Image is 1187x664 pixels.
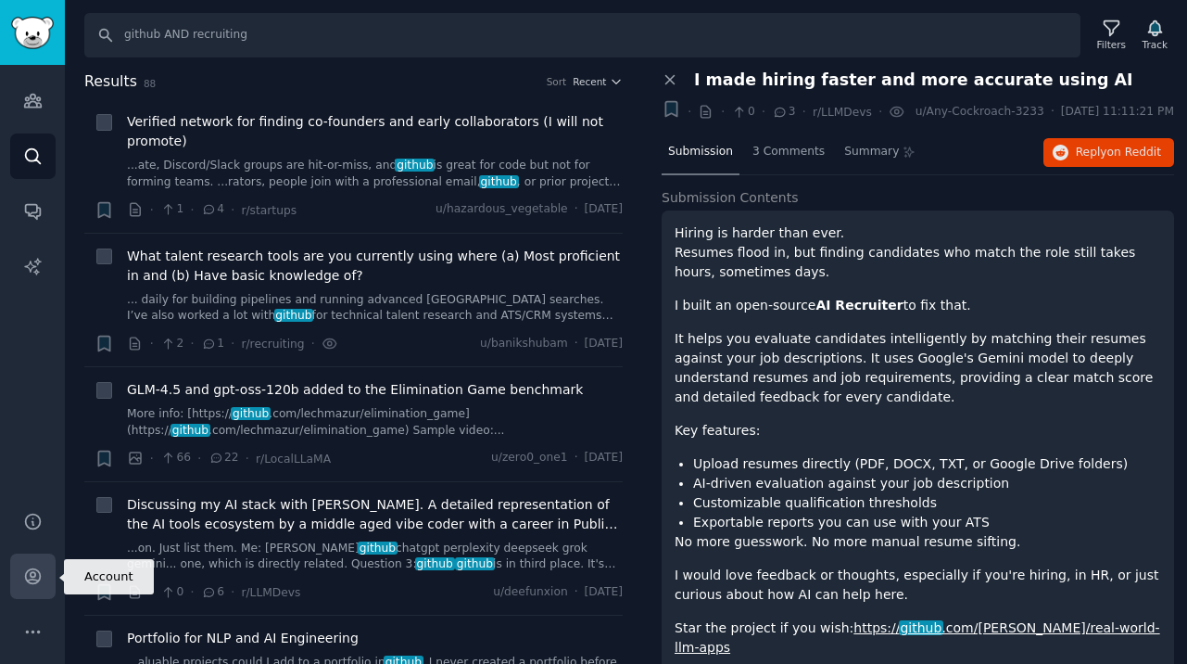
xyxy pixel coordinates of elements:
[693,454,1161,474] li: Upload resumes directly (PDF, DOCX, TXT, or Google Drive folders)
[813,106,872,119] span: r/LLMDevs
[127,158,623,190] a: ...ate, Discord/Slack groups are hit-or-miss, andgithubis great for code but not for forming team...
[127,541,623,573] a: ...on. Just list them. Me: [PERSON_NAME]githubchatgpt perplexity deepseek grok gemini... one, whi...
[694,70,1133,90] span: I made hiring faster and more accurate using AI
[802,102,805,121] span: ·
[11,17,54,49] img: GummySearch logo
[772,104,795,121] span: 3
[479,175,519,188] span: github
[675,620,1160,655] a: https://github.com/[PERSON_NAME]/real-world-llm-apps
[585,201,623,218] span: [DATE]
[731,104,754,121] span: 0
[675,296,1161,315] p: I built an open-source to fix that.
[1051,104,1054,121] span: ·
[150,449,154,468] span: ·
[585,336,623,352] span: [DATE]
[127,380,583,400] a: GLM-4.5 and gpt-oss-120b added to the Elimination Game benchmark
[311,334,315,353] span: ·
[675,532,1161,552] p: No more guesswork. No more manual resume sifting.
[150,200,154,220] span: ·
[1107,146,1161,159] span: on Reddit
[127,629,359,648] a: Portfolio for NLP and AI Engineering
[241,586,300,599] span: r/LLMDevs
[693,513,1161,532] li: Exportable reports you can use with your ATS
[662,188,799,208] span: Submission Contents
[1043,138,1174,168] button: Replyon Reddit
[231,334,234,353] span: ·
[160,450,191,466] span: 66
[241,338,304,351] span: r/recruiting
[675,223,1161,282] p: Hiring is harder than ever. Resumes flood in, but finding candidates who match the role still tak...
[256,453,331,466] span: r/LocalLLaMA
[693,493,1161,513] li: Customizable qualification thresholds
[675,619,1161,658] p: Star the project if you wish:
[480,336,568,352] span: u/banikshubam
[127,406,623,439] a: More info: [https://github.com/lechmazur/elimination_game](https://github.com/lechmazur/eliminati...
[231,407,271,420] span: github
[150,334,154,353] span: ·
[1143,38,1168,51] div: Track
[493,584,568,601] span: u/deefunxion
[190,334,194,353] span: ·
[675,566,1161,605] p: I would love feedback or thoughts, especially if you're hiring, in HR, or just curious about how ...
[144,78,156,89] span: 88
[84,13,1080,57] input: Search Keyword
[575,201,578,218] span: ·
[150,582,154,602] span: ·
[231,200,234,220] span: ·
[844,144,899,160] span: Summary
[84,70,137,94] span: Results
[575,450,578,466] span: ·
[160,336,183,352] span: 2
[201,201,224,218] span: 4
[170,424,210,437] span: github
[127,112,623,151] a: Verified network for finding co-founders and early collaborators (I will not promote)
[1136,16,1174,55] button: Track
[358,542,398,555] span: github
[688,102,691,121] span: ·
[585,450,623,466] span: [DATE]
[573,75,606,88] span: Recent
[693,474,1161,493] li: AI-driven evaluation against your job description
[575,584,578,601] span: ·
[573,75,623,88] button: Recent
[231,582,234,602] span: ·
[197,449,201,468] span: ·
[752,144,825,160] span: 3 Comments
[585,584,623,601] span: [DATE]
[491,450,568,466] span: u/zero0_one1
[436,201,568,218] span: u/hazardous_vegetable
[190,200,194,220] span: ·
[201,584,224,601] span: 6
[899,620,943,635] span: github
[127,292,623,325] a: ... daily for building pipelines and running advanced [GEOGRAPHIC_DATA] searches. I’ve also worke...
[675,329,1161,407] p: It helps you evaluate candidates intelligently by matching their resumes against your job descrip...
[241,204,297,217] span: r/startups
[415,557,455,570] span: github
[878,102,882,121] span: ·
[1061,104,1174,121] span: [DATE] 11:11:21 PM
[127,247,623,286] a: What talent research tools are you currently using where (a) Most proficient in and (b) Have basi...
[575,336,578,352] span: ·
[274,309,314,322] span: github
[668,144,733,160] span: Submission
[160,584,183,601] span: 0
[547,75,567,88] div: Sort
[815,298,903,313] strong: AI Recruiter
[190,582,194,602] span: ·
[721,102,725,121] span: ·
[208,450,239,466] span: 22
[201,336,224,352] span: 1
[246,449,249,468] span: ·
[762,102,765,121] span: ·
[127,495,623,534] a: Discussing my AI stack with [PERSON_NAME]. A detailed representation of the AI tools ecosystem by...
[455,557,495,570] span: github
[395,159,435,172] span: github
[675,421,1161,441] p: Key features:
[160,201,183,218] span: 1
